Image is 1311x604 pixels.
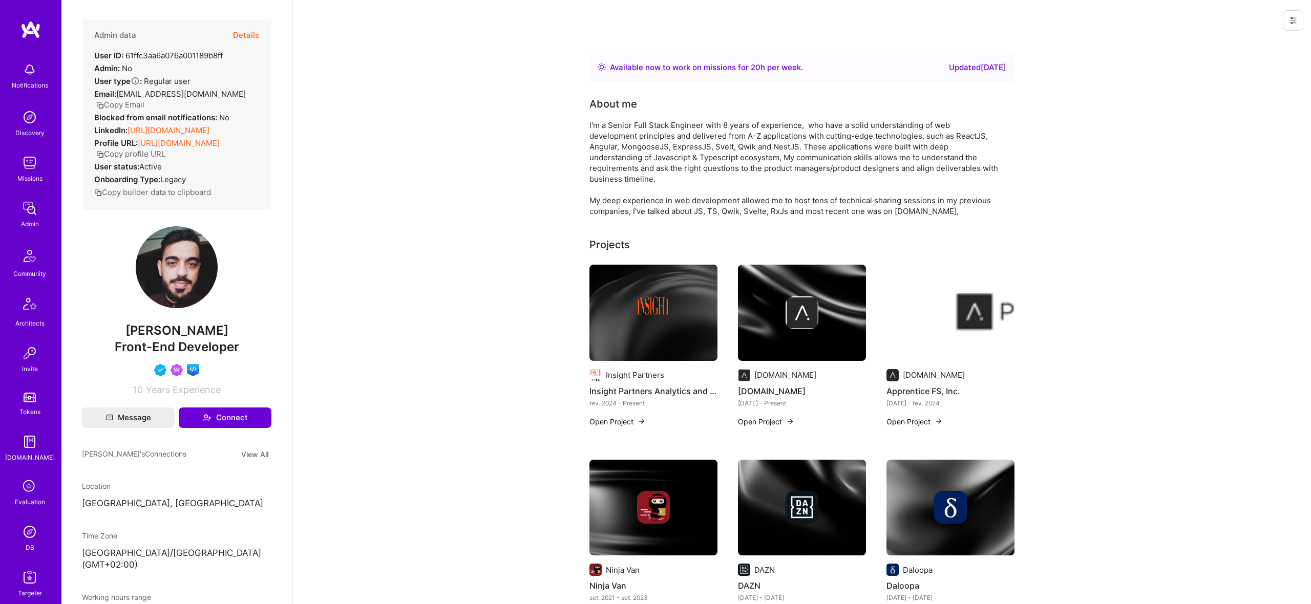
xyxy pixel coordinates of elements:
[26,542,34,553] div: DB
[738,460,866,556] img: cover
[115,339,239,354] span: Front-End Developer
[598,63,606,71] img: Availability
[949,61,1006,74] div: Updated [DATE]
[82,593,151,601] span: Working hours range
[738,416,794,427] button: Open Project
[610,61,803,74] div: Available now to work on missions for h per week .
[136,226,218,308] img: User Avatar
[82,481,271,491] div: Location
[589,592,717,603] div: set. 2021 - set. 2023
[94,175,160,184] strong: Onboarding Type:
[589,237,630,252] div: Projects
[17,173,43,184] div: Missions
[82,531,117,540] span: Time Zone
[886,579,1014,592] h4: Daloopa
[738,384,866,398] h4: [DOMAIN_NAME]
[94,138,138,148] strong: Profile URL:
[171,364,183,376] img: Been on Mission
[238,448,271,460] button: View All
[589,120,999,217] div: I'm a Senior Full Stack Engineer with 8 years of experience, who have a solid understanding of we...
[5,452,55,463] div: [DOMAIN_NAME]
[738,564,750,576] img: Company logo
[589,564,602,576] img: Company logo
[15,497,45,507] div: Evaluation
[19,522,40,542] img: Admin Search
[637,491,670,524] img: Company logo
[903,370,965,380] div: [DOMAIN_NAME]
[133,384,143,395] span: 10
[19,107,40,127] img: discovery
[738,369,750,381] img: Company logo
[139,162,162,171] span: Active
[13,268,46,279] div: Community
[589,384,717,398] h4: Insight Partners Analytics and Data Visualizations
[935,417,943,425] img: arrow-right
[94,89,116,99] strong: Email:
[738,579,866,592] h4: DAZN
[94,112,229,123] div: No
[82,448,186,460] span: [PERSON_NAME]'s Connections
[19,343,40,363] img: Invite
[637,296,670,329] img: Company logo
[589,398,717,408] div: fev. 2024 - Present
[94,76,191,87] div: Regular user
[94,125,128,135] strong: LinkedIn:
[754,370,816,380] div: [DOMAIN_NAME]
[94,189,102,197] i: icon Copy
[128,125,209,135] a: [URL][DOMAIN_NAME]
[154,364,166,376] img: Vetted A.Teamer
[903,565,933,575] div: Daloopa
[589,96,637,112] div: About me
[82,407,175,428] button: Message
[19,406,40,417] div: Tokens
[886,265,1014,361] img: Apprentice FS, Inc.
[82,547,271,572] p: [GEOGRAPHIC_DATA]/[GEOGRAPHIC_DATA] (GMT+02:00 )
[106,414,113,421] i: icon Mail
[22,363,38,374] div: Invite
[886,416,943,427] button: Open Project
[94,187,211,198] button: Copy builder data to clipboard
[96,99,144,110] button: Copy Email
[12,80,48,91] div: Notifications
[24,393,36,402] img: tokens
[886,369,899,381] img: Company logo
[886,398,1014,408] div: [DATE] - fev. 2024
[589,460,717,556] img: cover
[589,579,717,592] h4: Ninja Van
[17,293,42,318] img: Architects
[738,265,866,361] img: cover
[96,150,104,158] i: icon Copy
[94,63,120,73] strong: Admin:
[21,219,39,229] div: Admin
[934,491,967,524] img: Company logo
[82,323,271,338] span: [PERSON_NAME]
[18,588,42,598] div: Targeter
[738,398,866,408] div: [DATE] - Present
[116,89,246,99] span: [EMAIL_ADDRESS][DOMAIN_NAME]
[19,153,40,173] img: teamwork
[138,138,220,148] a: [URL][DOMAIN_NAME]
[82,498,271,510] p: [GEOGRAPHIC_DATA], [GEOGRAPHIC_DATA]
[187,364,199,376] img: Front-end guild
[94,51,123,60] strong: User ID:
[886,460,1014,556] img: cover
[94,162,139,171] strong: User status:
[15,318,45,329] div: Architects
[886,384,1014,398] h4: Apprentice FS, Inc.
[131,76,140,85] i: Help
[589,369,602,381] img: Company logo
[233,20,259,50] button: Details
[20,477,39,497] i: icon SelectionTeam
[786,296,818,329] img: Company logo
[94,31,136,40] h4: Admin data
[96,101,104,109] i: icon Copy
[96,148,165,159] button: Copy profile URL
[160,175,186,184] span: legacy
[786,491,818,524] img: Company logo
[202,413,212,422] i: icon Connect
[886,564,899,576] img: Company logo
[15,127,45,138] div: Discovery
[19,567,40,588] img: Skill Targeter
[94,113,219,122] strong: Blocked from email notifications:
[638,417,646,425] img: arrow-right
